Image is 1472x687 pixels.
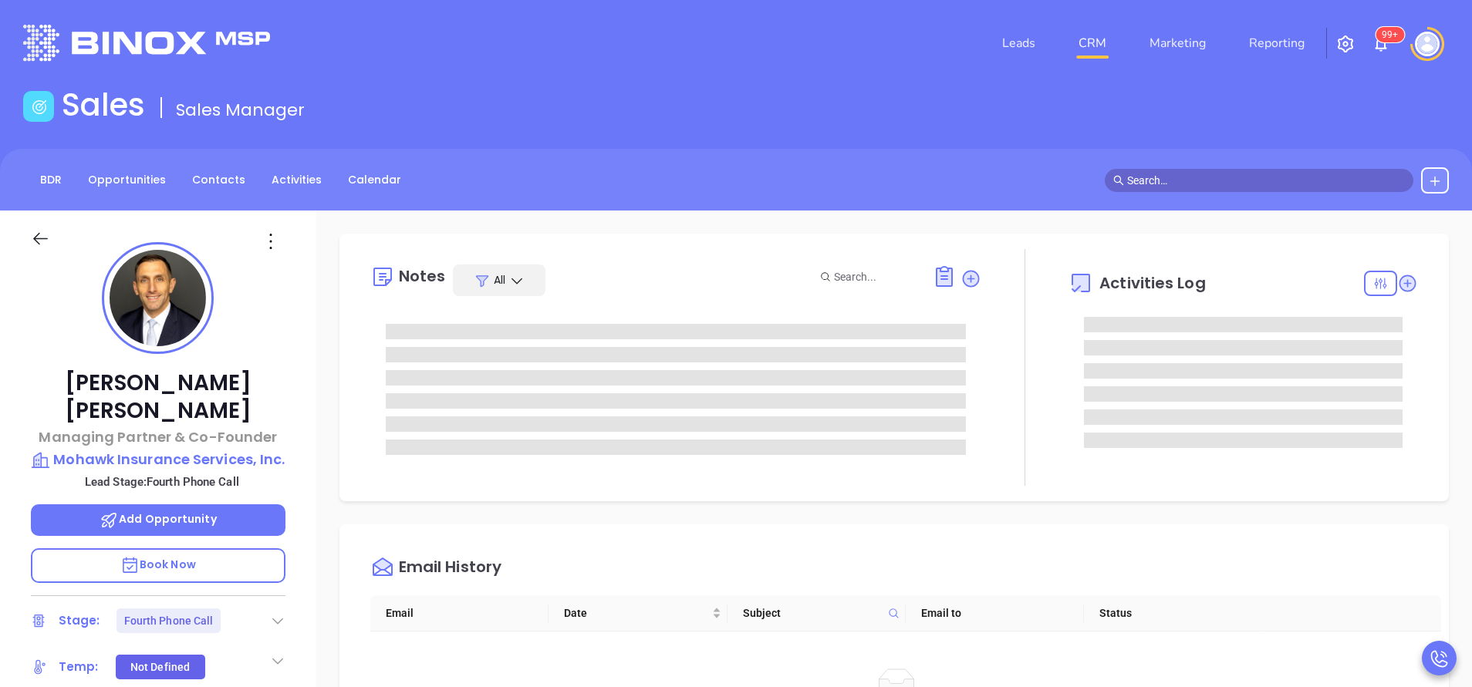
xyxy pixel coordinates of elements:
h1: Sales [62,86,145,123]
img: user [1415,32,1440,56]
img: logo [23,25,270,61]
input: Search... [834,268,916,285]
span: Date [564,604,708,621]
a: CRM [1072,28,1112,59]
div: Temp: [59,655,99,679]
p: Managing Partner & Co-Founder [31,426,285,447]
th: Email [370,595,549,631]
span: Add Opportunity [100,511,217,527]
span: Subject [743,604,882,621]
a: Leads [996,28,1042,59]
a: BDR [31,167,71,193]
sup: 100 [1376,27,1404,42]
p: Lead Stage: Fourth Phone Call [39,472,285,492]
input: Search… [1127,172,1405,189]
span: Activities Log [1099,275,1205,291]
th: Status [1084,595,1262,631]
a: Opportunities [79,167,175,193]
a: Marketing [1143,28,1212,59]
span: Sales Manager [176,98,305,122]
th: Email to [906,595,1084,631]
div: Notes [399,268,446,284]
p: [PERSON_NAME] [PERSON_NAME] [31,369,285,425]
div: Fourth Phone Call [124,608,214,633]
img: profile-user [110,250,206,346]
a: Reporting [1243,28,1311,59]
span: All [494,272,505,288]
a: Contacts [183,167,255,193]
a: Mohawk Insurance Services, Inc. [31,449,285,470]
a: Activities [262,167,331,193]
a: Calendar [339,167,410,193]
th: Date [549,595,727,631]
div: Stage: [59,609,100,632]
img: iconNotification [1372,35,1390,53]
div: Email History [399,559,501,580]
span: Book Now [120,557,196,572]
img: iconSetting [1336,35,1355,53]
span: search [1113,175,1124,186]
div: Not Defined [130,655,190,679]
